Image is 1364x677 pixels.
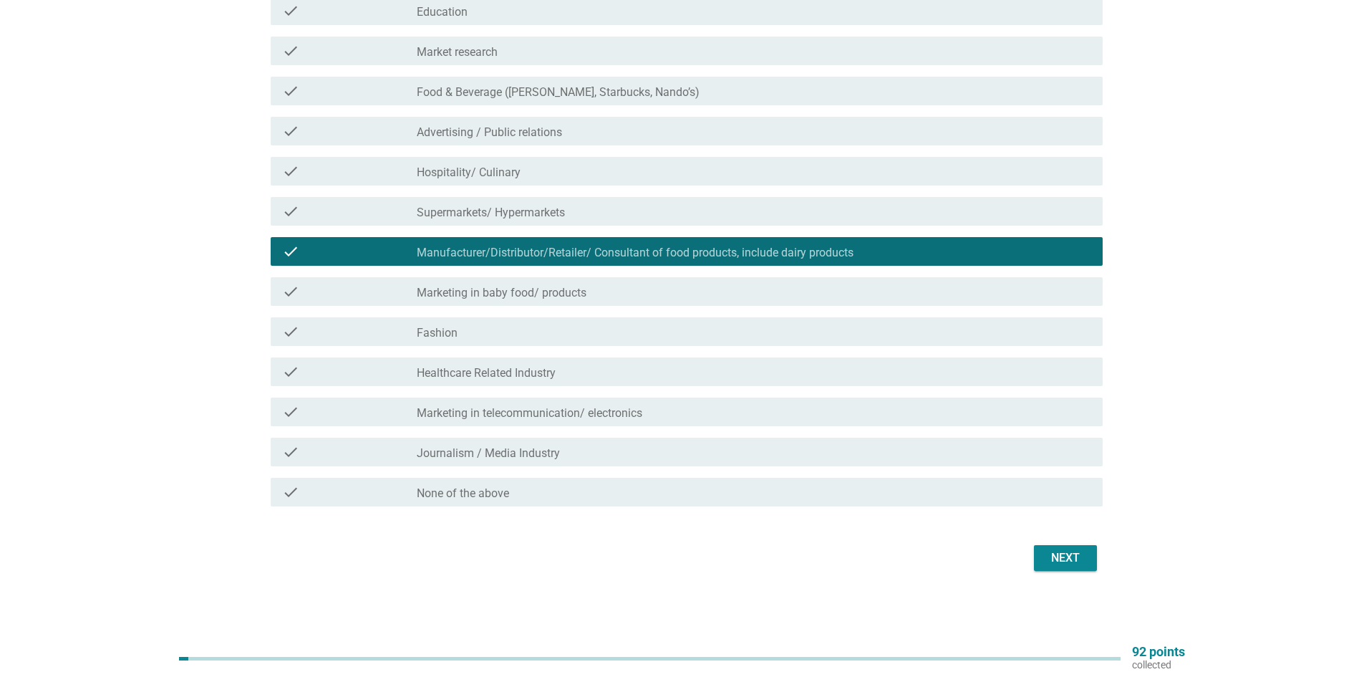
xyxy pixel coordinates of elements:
[1132,645,1185,658] p: 92 points
[417,45,498,59] label: Market research
[1045,549,1085,567] div: Next
[417,406,642,421] label: Marketing in telecommunication/ electronics
[417,85,700,100] label: Food & Beverage ([PERSON_NAME], Starbucks, Nando’s)
[282,82,299,100] i: check
[417,326,458,340] label: Fashion
[282,123,299,140] i: check
[417,5,468,19] label: Education
[417,246,853,260] label: Manufacturer/Distributor/Retailer/ Consultant of food products, include dairy products
[417,446,560,461] label: Journalism / Media Industry
[282,42,299,59] i: check
[1034,545,1097,571] button: Next
[417,125,562,140] label: Advertising / Public relations
[282,163,299,180] i: check
[282,323,299,340] i: check
[282,403,299,421] i: check
[282,443,299,461] i: check
[417,366,556,380] label: Healthcare Related Industry
[282,484,299,501] i: check
[417,486,509,501] label: None of the above
[282,203,299,220] i: check
[1132,658,1185,671] p: collected
[417,206,565,220] label: Supermarkets/ Hypermarkets
[417,286,586,300] label: Marketing in baby food/ products
[282,2,299,19] i: check
[282,283,299,300] i: check
[282,243,299,260] i: check
[282,363,299,380] i: check
[417,165,521,180] label: Hospitality/ Culinary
